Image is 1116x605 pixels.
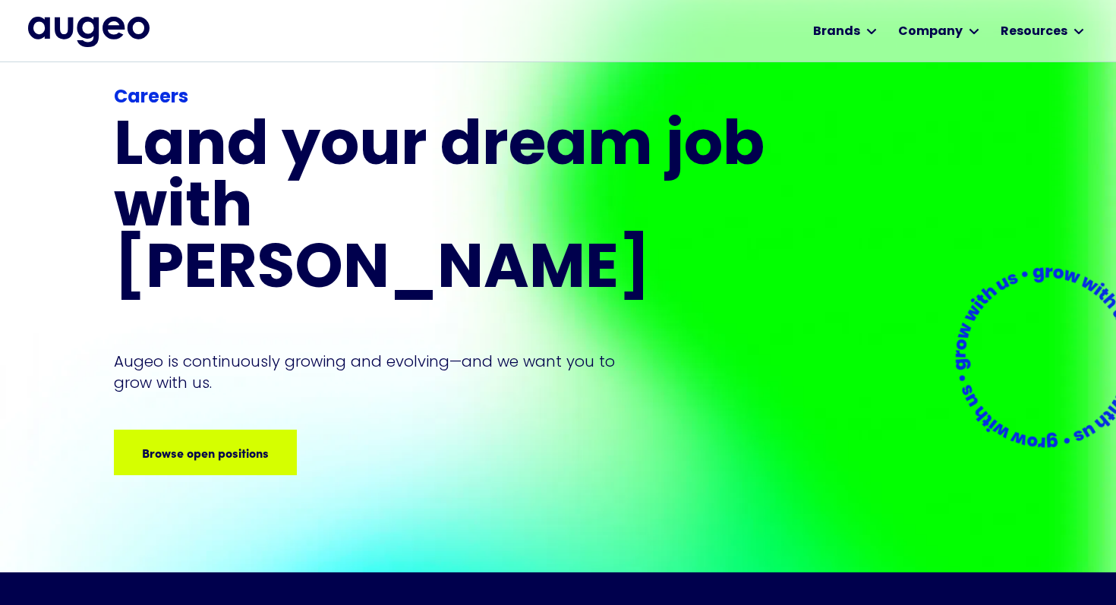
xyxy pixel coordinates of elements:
[114,89,188,107] strong: Careers
[114,430,297,475] a: Browse open positions
[1001,23,1067,41] div: Resources
[28,17,150,47] img: Augeo's full logo in midnight blue.
[813,23,860,41] div: Brands
[28,17,150,47] a: home
[114,118,770,302] h1: Land your dream job﻿ with [PERSON_NAME]
[898,23,963,41] div: Company
[114,351,636,393] p: Augeo is continuously growing and evolving—and we want you to grow with us.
